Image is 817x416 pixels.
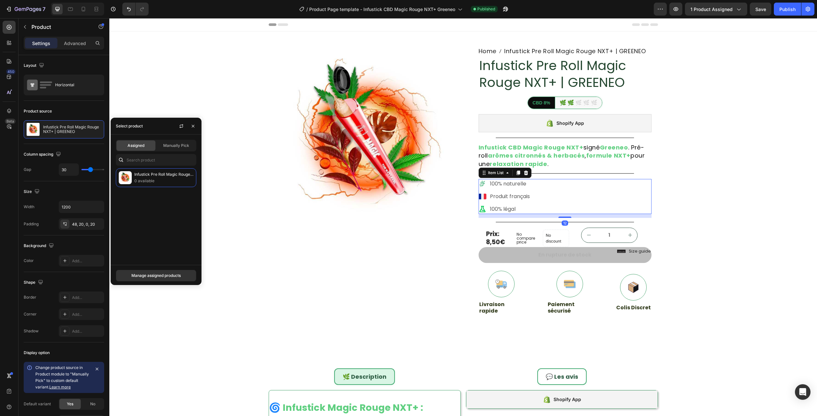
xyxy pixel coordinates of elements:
[119,171,132,184] img: collections
[122,3,149,16] div: Undo/Redo
[513,210,528,224] button: increment
[369,229,542,245] button: En rupture de stock
[369,29,542,37] nav: breadcrumb
[72,328,103,334] div: Add...
[447,101,475,109] div: Shopify App
[225,350,286,367] div: 🌿 Description
[309,6,455,13] span: Product Page template - Infustick CBD Magic Rouge NXT+ Greeneo
[779,6,796,13] div: Publish
[116,270,196,281] button: Manage assigned products
[24,187,41,196] div: Size
[795,384,811,400] div: Open Intercom Messenger
[64,40,86,47] p: Advanced
[450,81,457,89] span: 🌿
[24,150,62,159] div: Column spacing
[24,311,37,317] div: Corner
[370,283,414,297] p: Livraison rapide
[5,119,16,124] div: Beta
[369,125,536,149] p: signé . Pré-roll , pour une .
[491,125,519,133] strong: Greeneo
[477,133,521,141] strong: formule NXT+
[116,154,196,166] input: Search in Settings & Advanced
[452,202,459,208] div: 12
[24,328,39,334] div: Shadow
[72,312,103,317] div: Add...
[381,162,421,170] p: 100% naturelle
[376,211,402,229] div: Prix: 8,50€
[55,77,95,92] div: Horizontal
[507,286,542,293] p: Colis Discret
[72,295,103,301] div: Add...
[429,233,482,240] div: En rupture de stock
[419,79,445,90] div: CBD 8%
[685,3,747,16] button: 1 product assigned
[35,365,89,389] span: Change product source in Product module to "Manually Pick" to custom default variant.
[428,350,477,367] div: 💬 Les avis
[444,377,472,385] div: Shopify App
[43,125,101,134] p: Infustick Pre Roll Magic Rouge NXT+ | GREENEO
[134,178,193,184] p: 0 available
[306,6,308,13] span: /
[59,164,79,175] input: Auto
[474,81,480,89] span: 🌿
[43,5,45,13] p: 7
[379,133,475,141] strong: arômes citronnés & herbacés
[109,18,817,416] iframe: Design area
[482,81,488,89] span: 🌿
[90,401,95,407] span: No
[380,142,438,150] strong: relaxation rapide
[369,29,387,37] span: Home
[31,23,87,31] p: Product
[24,278,44,287] div: Shape
[755,6,766,12] span: Save
[377,152,396,158] div: Item List
[134,171,193,178] p: Infustick Pre Roll Magic Rouge NXT+ | GREENEO
[32,40,50,47] p: Settings
[24,350,50,356] div: Display option
[690,6,733,13] span: 1 product assigned
[381,187,421,195] p: 100% légal
[477,6,495,12] span: Published
[59,201,104,213] input: Auto
[24,294,36,300] div: Border
[436,214,457,226] p: No discount
[3,3,48,16] button: 7
[466,81,472,89] span: 🌿
[24,61,45,70] div: Layout
[49,385,71,389] a: Learn more
[438,283,483,297] p: Paiement sécurisé
[24,204,34,210] div: Width
[72,221,103,227] div: 48, 20, 0, 20
[27,123,40,136] img: product feature img
[72,258,103,264] div: Add...
[24,221,39,227] div: Padding
[774,3,801,16] button: Publish
[407,214,428,226] p: No compare price
[24,108,52,114] div: Product source
[458,81,465,89] span: 🌿
[472,210,487,224] button: decrement
[395,29,537,37] span: Infustick Pre Roll Magic Rouge NXT+ | GREENEO
[750,3,771,16] button: Save
[369,125,474,133] strong: Infustick CBD Magic Rouge NXT+
[24,167,31,172] div: Gap
[131,273,181,279] div: Manage assigned products
[487,210,513,224] input: quantity
[128,143,144,149] span: Assigned
[163,143,189,149] span: Manually Pick
[381,174,421,182] p: Produit français
[24,242,55,250] div: Background
[24,401,51,407] div: Default variant
[160,383,351,413] h2: 🌀 Infustick Magic Rouge NXT+ : L'alternative élégante au pre-roll CBD
[67,401,73,407] span: Yes
[116,123,143,129] div: Select product
[369,38,542,73] h1: Infustick Pre Roll Magic Rouge NXT+ | GREENEO
[24,258,34,264] div: Color
[6,69,16,74] div: 450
